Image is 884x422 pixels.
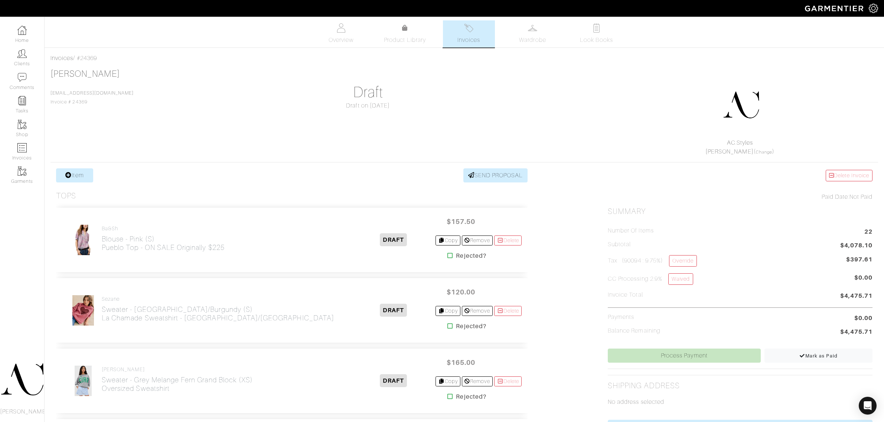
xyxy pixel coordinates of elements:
span: Invoices [457,36,480,44]
img: garments-icon-b7da505a4dc4fd61783c78ac3ca0ef83fa9d6f193b1c9dc38574b1d14d53ca28.png [17,167,27,176]
a: Copy [436,376,460,386]
img: dTVbyd16PNeiicBpF9pk2ic7 [72,295,94,326]
img: todo-9ac3debb85659649dc8f770b8b6100bb5dab4b48dedcbae339e5042a72dfd3cc.svg [592,23,601,33]
h5: Tax (90094 : 9.75%) [608,255,697,267]
h2: Sweater - Grey Melange Fern Grand Block (XS) Oversized Sweatshirt [102,376,253,393]
span: $4,078.10 [840,241,872,251]
img: orders-icon-0abe47150d42831381b5fb84f609e132dff9fe21cb692f30cb5eec754e2cba89.png [17,143,27,152]
a: [EMAIL_ADDRESS][DOMAIN_NAME] [50,90,134,96]
span: $0.00 [854,314,872,323]
span: $120.00 [438,284,483,300]
img: gear-icon-white-bd11855cb880d31180b6d7d6211b90ccbf57a29d726f0c71d8c61bd08dd39cc2.png [869,4,878,13]
a: Mark as Paid [764,349,872,363]
a: Remove [462,306,493,316]
a: Waived [668,273,693,285]
div: Open Intercom Messenger [859,397,877,415]
a: Override [669,255,697,267]
a: Delete [494,376,522,386]
img: reminder-icon-8004d30b9f0a5d33ae49ab947aed9ed385cf756f9e5892f1edd6e32f2345188e.png [17,96,27,105]
h5: Payments [608,314,634,321]
img: orders-27d20c2124de7fd6de4e0e44c1d41de31381a507db9b33961299e4e07d508b8c.svg [464,23,473,33]
span: $0.00 [854,273,872,288]
a: Process Payment [608,349,761,363]
div: ( ) [611,138,869,156]
a: SEND PROPOSAL [463,168,528,182]
h5: Balance Remaining [608,327,660,334]
img: basicinfo-40fd8af6dae0f16599ec9e87c0ef1c0a1fdea2edbe929e3d69a839185d80c458.svg [336,23,346,33]
h5: CC Processing 2.9% [608,273,693,285]
a: Delete [494,306,522,316]
h2: Summary [608,207,872,216]
a: Copy [436,306,460,316]
img: wardrobe-487a4870c1b7c33e795ec22d11cfc2ed9d08956e64fb3008fe2437562e282088.svg [528,23,537,33]
span: $157.50 [438,214,483,230]
span: DRAFT [380,233,407,246]
img: nwMZYxN68GE2NdGy3ebtS4QL [71,224,96,255]
a: Wardrobe [507,20,559,47]
img: clients-icon-6bae9207a08558b7cb47a8932f037763ab4055f8c8b6bfacd5dc20c3e0201464.png [17,49,27,58]
a: Overview [315,20,367,47]
a: Invoices [50,55,73,62]
span: Paid Date: [822,194,849,200]
a: Delete [494,235,522,245]
a: Delete Invoice [826,170,872,181]
strong: Rejected? [456,392,486,401]
span: Invoice # 24369 [50,90,134,105]
a: Change [756,150,772,154]
div: Not Paid [608,192,872,201]
span: $4,475.71 [840,327,872,337]
span: Mark as Paid [799,353,838,359]
a: [PERSON_NAME] [50,69,120,79]
a: Sezane Sweater - [GEOGRAPHIC_DATA]/Burgundy (S)La Chamade Sweatshirt - [GEOGRAPHIC_DATA]/[GEOGRAP... [102,296,334,322]
a: Look Books [571,20,623,47]
span: $165.00 [438,355,483,370]
a: Remove [462,235,493,245]
h5: Invoice Total [608,291,643,299]
img: garments-icon-b7da505a4dc4fd61783c78ac3ca0ef83fa9d6f193b1c9dc38574b1d14d53ca28.png [17,120,27,129]
span: Overview [329,36,353,44]
a: Copy [436,235,460,245]
a: AC.Styles [727,139,753,146]
img: iDoDcc8RZ9GhdFSHcXLHtdBC [74,365,92,396]
h2: Shipping Address [608,381,680,390]
span: DRAFT [380,304,407,317]
span: 22 [864,227,872,237]
h4: ba&sh [102,225,225,232]
h5: Subtotal [608,241,631,248]
h4: Sezane [102,296,334,302]
p: No address selected [608,398,872,406]
span: Wardrobe [519,36,546,44]
div: / #24369 [50,54,878,63]
a: Product Library [379,24,431,44]
a: Item [56,168,93,182]
div: Draft on [DATE] [236,101,500,110]
img: comment-icon-a0a6a9ef722e966f86d9cbdc48e553b5cf19dbc54f86b18d962a5391bc8f6eb6.png [17,73,27,82]
img: garmentier-logo-header-white-b43fb05a5012e4ada735d5af1a66efaba907eab6374d6393d1fbf88cb4ef424d.png [801,2,869,15]
h5: Number of Items [608,227,654,234]
h4: [PERSON_NAME] [102,366,253,373]
a: [PERSON_NAME] Sweater - Grey Melange Fern Grand Block (XS)Oversized Sweatshirt [102,366,253,393]
a: Remove [462,376,493,386]
strong: Rejected? [456,251,486,260]
span: $397.61 [846,255,872,264]
h1: Draft [236,83,500,101]
img: dashboard-icon-dbcd8f5a0b271acd01030246c82b418ddd0df26cd7fceb0bd07c9910d44c42f6.png [17,26,27,35]
span: DRAFT [380,374,407,387]
h2: Sweater - [GEOGRAPHIC_DATA]/Burgundy (S) La Chamade Sweatshirt - [GEOGRAPHIC_DATA]/[GEOGRAPHIC_DATA] [102,305,334,322]
a: [PERSON_NAME] [705,148,754,155]
img: DupYt8CPKc6sZyAt3svX5Z74.png [722,86,760,123]
h2: Blouse - Pink (S) Pueblo Top - ON SALE Originally $225 [102,235,225,252]
strong: Rejected? [456,322,486,331]
span: Product Library [384,36,426,44]
span: $4,475.71 [840,291,872,301]
a: ba&sh Blouse - Pink (S)Pueblo Top - ON SALE Originally $225 [102,225,225,252]
span: Look Books [580,36,613,44]
a: Invoices [443,20,495,47]
h3: Tops [56,191,76,201]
